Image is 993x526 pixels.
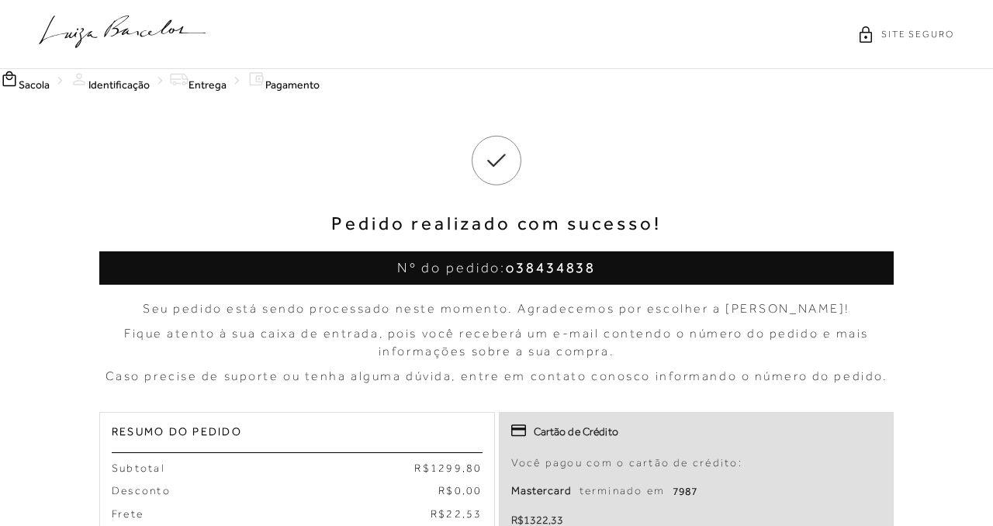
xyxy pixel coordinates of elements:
a: Entrega [170,78,227,91]
span: 53 [466,507,482,520]
span: Subtotal [112,461,165,476]
span: Pedido realizado com sucesso! [331,213,661,234]
span: R$ [431,507,446,520]
span: R$ [438,484,454,497]
span: Fique atento à sua caixa de entrada, pois você receberá um e-mail contendo o número do pedido e m... [124,327,869,358]
span: Cartão de Crédito [534,424,618,440]
span: 7987 [673,483,697,500]
a: Identificação [70,78,150,91]
span: Seu pedido está sendo processado neste momento. Agradecemos por escolher a [PERSON_NAME]! [143,302,850,316]
p: Você pagou com o cartão de crédito: [511,455,882,471]
span: 33 [551,514,563,526]
a: Pagamento [247,78,320,91]
span: Resumo do Pedido [112,425,242,438]
span: 22, [446,507,466,520]
span: o38434838 [506,258,596,278]
span: 1299, [431,462,466,474]
span: Nº do pedido: [397,258,506,278]
span: Desconto [112,483,171,499]
span: SITE SEGURO [881,28,954,41]
span: Caso precise de suporte ou tenha alguma dúvida, entre em contato conosco informando o número do p... [106,369,888,383]
span: 80 [466,462,482,474]
span: 00 [466,484,482,497]
span: 1322, [524,514,551,526]
span: R$ [414,462,430,474]
span: Frete [112,507,144,522]
span: 0, [455,484,466,497]
span: terminado em [580,483,666,499]
span: mastercard [511,483,572,499]
span: R$ [511,514,524,526]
